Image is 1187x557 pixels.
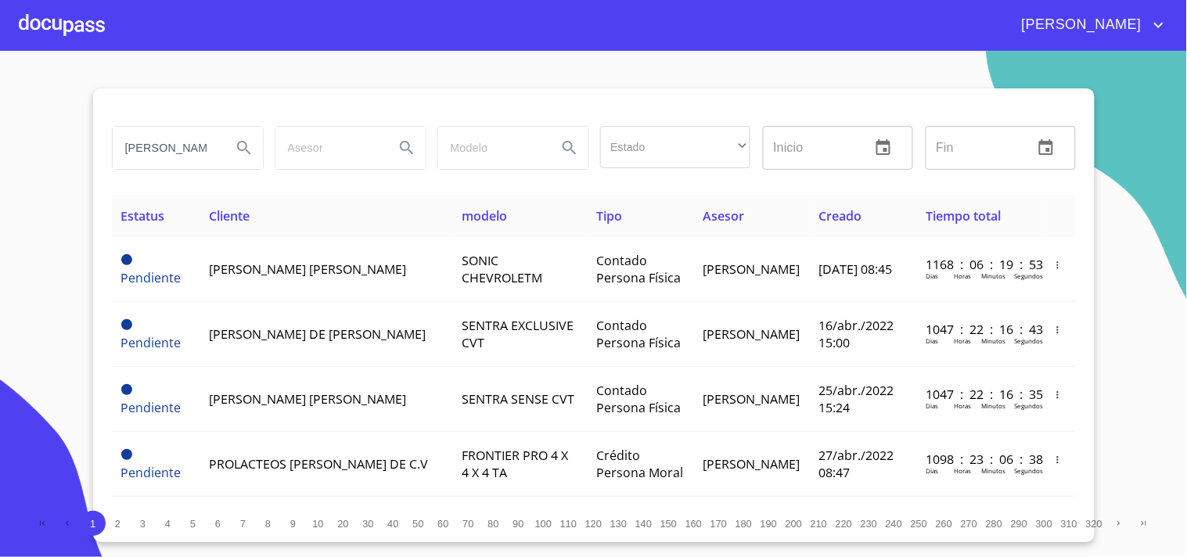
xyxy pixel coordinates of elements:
[312,518,323,530] span: 10
[156,511,181,536] button: 4
[811,518,827,530] span: 210
[225,129,263,167] button: Search
[886,518,902,530] span: 240
[165,518,171,530] span: 4
[926,386,1031,403] p: 1047 : 22 : 16 : 35
[356,511,381,536] button: 30
[926,466,938,475] p: Dias
[551,129,588,167] button: Search
[926,256,1031,273] p: 1168 : 06 : 19 : 53
[215,518,221,530] span: 6
[585,518,602,530] span: 120
[437,518,448,530] span: 60
[121,319,132,330] span: Pendiente
[981,271,1005,280] p: Minutos
[857,511,882,536] button: 230
[121,254,132,265] span: Pendiente
[596,382,681,416] span: Contado Persona Física
[513,518,523,530] span: 90
[832,511,857,536] button: 220
[656,511,682,536] button: 150
[818,382,894,416] span: 25/abr./2022 15:24
[1086,518,1102,530] span: 320
[1011,518,1027,530] span: 290
[732,511,757,536] button: 180
[703,390,800,408] span: [PERSON_NAME]
[882,511,907,536] button: 240
[836,518,852,530] span: 220
[926,451,1031,468] p: 1098 : 23 : 06 : 38
[556,511,581,536] button: 110
[782,511,807,536] button: 200
[1057,511,1082,536] button: 310
[1014,401,1043,410] p: Segundos
[331,511,356,536] button: 20
[206,511,231,536] button: 6
[121,399,182,416] span: Pendiente
[703,455,800,473] span: [PERSON_NAME]
[631,511,656,536] button: 140
[1032,511,1057,536] button: 300
[209,390,406,408] span: [PERSON_NAME] [PERSON_NAME]
[121,464,182,481] span: Pendiente
[1014,271,1043,280] p: Segundos
[209,325,426,343] span: [PERSON_NAME] DE [PERSON_NAME]
[635,518,652,530] span: 140
[1007,511,1032,536] button: 290
[462,390,574,408] span: SENTRA SENSE CVT
[581,511,606,536] button: 120
[660,518,677,530] span: 150
[926,401,938,410] p: Dias
[462,317,574,351] span: SENTRA EXCLUSIVE CVT
[531,511,556,536] button: 100
[181,511,206,536] button: 5
[381,511,406,536] button: 40
[256,511,281,536] button: 8
[209,261,406,278] span: [PERSON_NAME] [PERSON_NAME]
[462,518,473,530] span: 70
[209,455,428,473] span: PROLACTEOS [PERSON_NAME] DE C.V
[506,511,531,536] button: 90
[190,518,196,530] span: 5
[535,518,552,530] span: 100
[106,511,131,536] button: 2
[707,511,732,536] button: 170
[703,325,800,343] span: [PERSON_NAME]
[240,518,246,530] span: 7
[954,401,971,410] p: Horas
[438,127,545,169] input: search
[954,271,971,280] p: Horas
[306,511,331,536] button: 10
[606,511,631,536] button: 130
[961,518,977,530] span: 270
[610,518,627,530] span: 130
[1014,336,1043,345] p: Segundos
[703,261,800,278] span: [PERSON_NAME]
[1010,13,1168,38] button: account of current user
[406,511,431,536] button: 50
[131,511,156,536] button: 3
[388,129,426,167] button: Search
[121,449,132,460] span: Pendiente
[957,511,982,536] button: 270
[481,511,506,536] button: 80
[462,252,542,286] span: SONIC CHEVROLETM
[907,511,932,536] button: 250
[986,518,1002,530] span: 280
[462,207,507,225] span: modelo
[818,207,861,225] span: Creado
[596,207,622,225] span: Tipo
[115,518,120,530] span: 2
[936,518,952,530] span: 260
[1082,511,1107,536] button: 320
[981,466,1005,475] p: Minutos
[682,511,707,536] button: 160
[926,207,1001,225] span: Tiempo total
[807,511,832,536] button: 210
[560,518,577,530] span: 110
[703,207,744,225] span: Asesor
[757,511,782,536] button: 190
[275,127,382,169] input: search
[981,401,1005,410] p: Minutos
[1061,518,1077,530] span: 310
